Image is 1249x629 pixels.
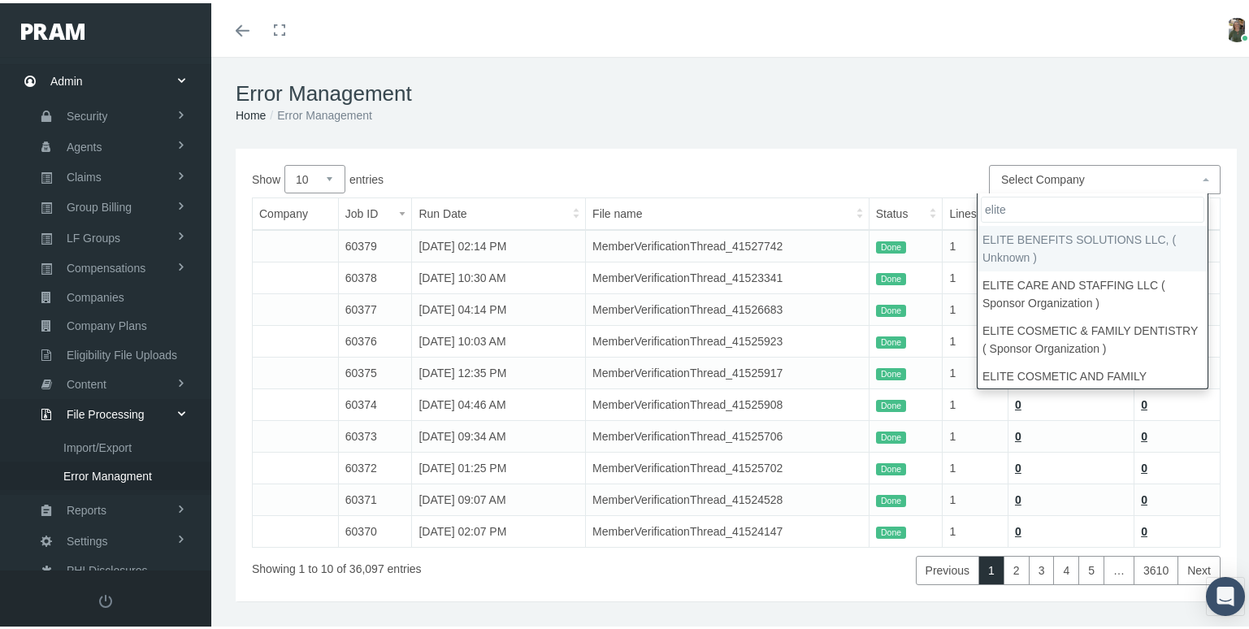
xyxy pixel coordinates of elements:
[1029,553,1055,582] a: 3
[943,354,1008,386] td: 1
[412,259,586,291] td: [DATE] 10:30 AM
[50,63,83,93] span: Admin
[943,418,1008,449] td: 1
[943,513,1008,544] td: 1
[1078,553,1104,582] a: 5
[586,386,870,418] td: MemberVerificationThread_41525908
[1177,553,1221,582] a: Next
[67,524,108,552] span: Settings
[67,338,177,366] span: Eligibility File Uploads
[67,190,132,218] span: Group Billing
[67,221,120,249] span: LF Groups
[876,301,907,314] span: Done
[1141,522,1147,535] a: 0
[236,106,266,119] a: Home
[876,238,907,251] span: Done
[67,160,102,188] span: Claims
[253,195,339,228] th: Company
[1206,574,1245,613] div: Open Intercom Messenger
[586,449,870,481] td: MemberVerificationThread_41525702
[236,78,1237,103] h1: Error Management
[338,323,412,354] td: 60376
[412,386,586,418] td: [DATE] 04:46 AM
[67,493,106,521] span: Reports
[21,20,85,37] img: PRAM_20_x_78.png
[978,553,1004,582] a: 1
[67,553,148,581] span: PHI Disclosures
[67,367,106,395] span: Content
[1015,522,1021,535] a: 0
[67,130,102,158] span: Agents
[1141,427,1147,440] a: 0
[1015,490,1021,503] a: 0
[338,227,412,259] td: 60379
[412,418,586,449] td: [DATE] 09:34 AM
[586,259,870,291] td: MemberVerificationThread_41523341
[943,195,1008,228] th: Lines: activate to sort column ascending
[876,365,907,378] span: Done
[67,397,145,425] span: File Processing
[876,428,907,441] span: Done
[586,354,870,386] td: MemberVerificationThread_41525917
[1141,458,1147,471] a: 0
[67,251,145,279] span: Compensations
[1134,553,1178,582] a: 3610
[338,386,412,418] td: 60374
[338,354,412,386] td: 60375
[876,397,907,410] span: Done
[412,481,586,513] td: [DATE] 09:07 AM
[412,323,586,354] td: [DATE] 10:03 AM
[876,460,907,473] span: Done
[943,259,1008,291] td: 1
[943,386,1008,418] td: 1
[338,449,412,481] td: 60372
[1225,15,1249,39] img: S_Profile_Picture_15372.jpg
[586,195,870,228] th: File name: activate to sort column ascending
[1015,395,1021,408] a: 0
[943,323,1008,354] td: 1
[67,309,147,336] span: Company Plans
[1004,553,1030,582] a: 2
[1141,395,1147,408] a: 0
[1015,458,1021,471] a: 0
[876,333,907,346] span: Done
[412,227,586,259] td: [DATE] 02:14 PM
[412,291,586,323] td: [DATE] 04:14 PM
[1053,553,1079,582] a: 4
[586,513,870,544] td: MemberVerificationThread_41524147
[284,162,345,190] select: Showentries
[586,481,870,513] td: MemberVerificationThread_41524528
[266,103,372,121] li: Error Management
[67,99,108,127] span: Security
[943,227,1008,259] td: 1
[1015,427,1021,440] a: 0
[943,291,1008,323] td: 1
[869,195,943,228] th: Status: activate to sort column ascending
[978,359,1208,405] li: ELITE COSMETIC AND FAMILY DENTISTRY ( Sponsor Organization )
[338,291,412,323] td: 60377
[338,418,412,449] td: 60373
[978,223,1208,268] li: ELITE BENEFITS SOLUTIONS LLC, ( Unknown )
[338,259,412,291] td: 60378
[1141,490,1147,503] a: 0
[412,513,586,544] td: [DATE] 02:07 PM
[338,195,412,228] th: Job ID: activate to sort column ascending
[412,449,586,481] td: [DATE] 01:25 PM
[586,323,870,354] td: MemberVerificationThread_41525923
[943,481,1008,513] td: 1
[63,459,152,487] span: Error Managment
[876,270,907,283] span: Done
[916,553,979,582] a: Previous
[978,268,1208,314] li: ELITE CARE AND STAFFING LLC ( Sponsor Organization )
[338,513,412,544] td: 60370
[63,431,132,458] span: Import/Export
[586,227,870,259] td: MemberVerificationThread_41527742
[412,354,586,386] td: [DATE] 12:35 PM
[943,449,1008,481] td: 1
[586,291,870,323] td: MemberVerificationThread_41526683
[67,280,124,308] span: Companies
[876,523,907,536] span: Done
[978,314,1208,359] li: ELITE COSMETIC & FAMILY DENTISTRY ( Sponsor Organization )
[1104,553,1134,582] a: …
[412,195,586,228] th: Run Date: activate to sort column ascending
